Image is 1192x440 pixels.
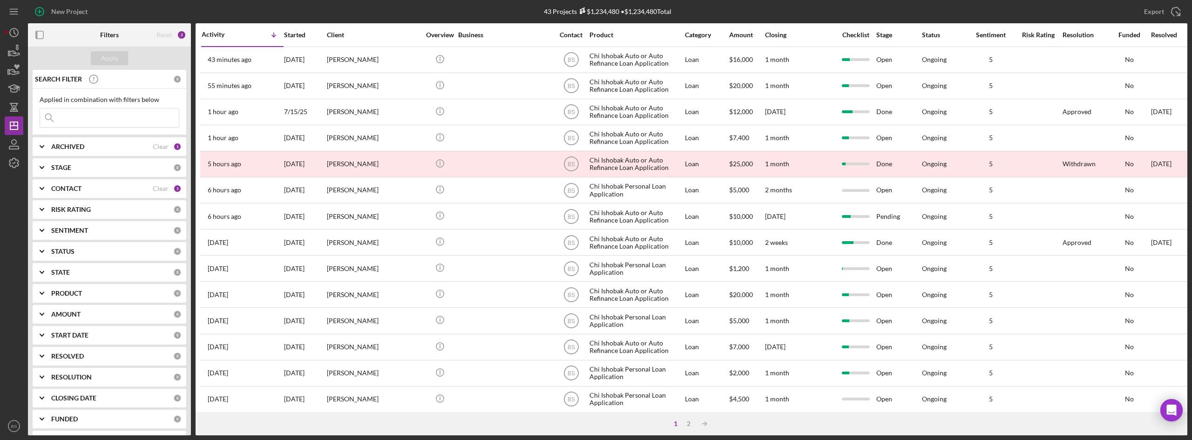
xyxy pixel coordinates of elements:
div: Chi Ishobak Auto or Auto Refinance Loan Application [589,74,683,98]
div: Chi Ishobak Auto or Auto Refinance Loan Application [589,152,683,176]
div: New Project [51,2,88,21]
div: No [1108,134,1150,142]
div: $1,234,480 [577,7,619,15]
div: [PERSON_NAME] [327,47,420,72]
time: 2 months [765,186,792,194]
div: 5 [968,108,1014,115]
div: Status [922,31,967,39]
div: Amount [729,31,764,39]
div: No [1108,108,1150,115]
div: [PERSON_NAME] [327,361,420,386]
b: RESOLUTION [51,373,92,381]
div: [DATE] [284,282,326,307]
time: [DATE] [765,108,786,115]
div: [DATE] [284,74,326,98]
div: Chi Ishobak Auto or Auto Refinance Loan Application [589,47,683,72]
time: 2025-09-23 17:49 [208,108,238,115]
div: Chi Ishobak Auto or Auto Refinance Loan Application [589,230,683,255]
div: 2 [682,420,695,427]
div: Export [1144,2,1164,21]
div: Open [876,74,921,98]
div: Open [876,361,921,386]
div: Funded [1108,31,1150,39]
div: Chi Ishobak Auto or Auto Refinance Loan Application [589,204,683,229]
div: $25,000 [729,152,764,176]
b: ARCHIVED [51,143,84,150]
div: Ongoing [922,343,947,351]
div: 5 [968,395,1014,403]
span: $10,000 [729,212,753,220]
div: [DATE] [284,256,326,281]
button: Apply [91,51,128,65]
div: 5 [968,343,1014,351]
div: [DATE] [284,308,326,333]
div: No [1108,265,1150,272]
div: Loan [685,282,728,307]
div: 5 [968,186,1014,194]
div: 0 [173,289,182,298]
b: PRODUCT [51,290,82,297]
time: 2025-09-22 13:48 [208,239,228,246]
div: Sentiment [968,31,1014,39]
div: Chi Ishobak Auto or Auto Refinance Loan Application [589,335,683,359]
div: [DATE] [284,47,326,72]
div: [DATE] [284,204,326,229]
time: 1 month [765,81,789,89]
b: AMOUNT [51,311,81,318]
div: Open [876,256,921,281]
button: BS [5,417,23,435]
div: Ongoing [922,186,947,194]
div: 0 [173,352,182,360]
div: Ongoing [922,265,947,272]
div: Done [876,152,921,176]
div: 7/15/25 [284,100,326,124]
div: Product [589,31,683,39]
div: Loan [685,361,728,386]
div: Ongoing [922,213,947,220]
div: No [1108,213,1150,220]
div: Loan [685,47,728,72]
div: 0 [173,247,182,256]
b: RISK RATING [51,206,91,213]
div: Reset [156,31,172,39]
time: [DATE] [765,343,786,351]
div: 5 [968,239,1014,246]
div: Loan [685,256,728,281]
text: BS [567,239,575,246]
text: BS [567,370,575,377]
div: Done [876,230,921,255]
div: 5 [968,56,1014,63]
div: Loan [685,152,728,176]
div: 0 [173,205,182,214]
div: 5 [968,369,1014,377]
div: $10,000 [729,230,764,255]
div: Open [876,282,921,307]
div: Done [876,100,921,124]
div: Open [876,178,921,203]
div: [DATE] [284,126,326,150]
div: No [1108,343,1150,351]
span: $20,000 [729,291,753,298]
div: Contact [554,31,589,39]
div: $12,000 [729,100,764,124]
div: Category [685,31,728,39]
time: 2025-09-23 13:33 [208,160,241,168]
div: Clear [153,143,169,150]
b: SEARCH FILTER [35,75,82,83]
span: $20,000 [729,81,753,89]
div: Approved [1063,108,1091,115]
div: Ongoing [922,317,947,325]
div: Apply [101,51,118,65]
div: [PERSON_NAME] [327,308,420,333]
text: BS [567,135,575,142]
b: Filters [100,31,119,39]
div: Activity [202,31,243,38]
time: 2025-09-23 18:10 [208,56,251,63]
time: 1 month [765,160,789,168]
button: New Project [28,2,97,21]
time: 1 month [765,134,789,142]
text: BS [567,109,575,115]
div: Client [327,31,420,39]
time: 1 month [765,291,789,298]
span: $7,400 [729,134,749,142]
